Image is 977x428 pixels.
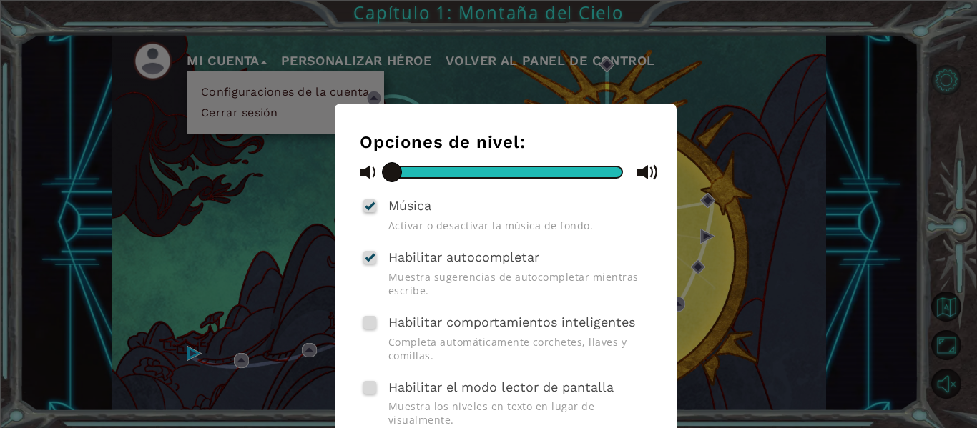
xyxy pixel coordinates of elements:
font: Muestra los niveles en texto en lugar de visualmente. [388,399,594,427]
font: Habilitar autocompletar [388,249,539,264]
font: Activar o desactivar la música de fondo. [388,219,593,232]
font: Completa automáticamente corchetes, llaves y comillas. [388,335,627,362]
font: Muestra sugerencias de autocompletar mientras escribe. [388,270,639,297]
font: Ordenar A > Z [6,6,72,18]
font: Opciones [6,57,49,69]
font: desconectar [6,70,60,82]
font: Ordenar Nuevo > Antiguo [6,19,126,31]
font: Opciones de nivel: [360,132,526,152]
font: Habilitar comportamientos inteligentes [388,314,635,329]
font: Habilitar el modo lector de pantalla [388,379,614,394]
font: Música [388,198,431,213]
font: Mover a... [6,96,53,108]
font: Borrar [6,44,36,56]
font: Mover a... [6,31,53,44]
font: Rebautizar [6,83,55,95]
